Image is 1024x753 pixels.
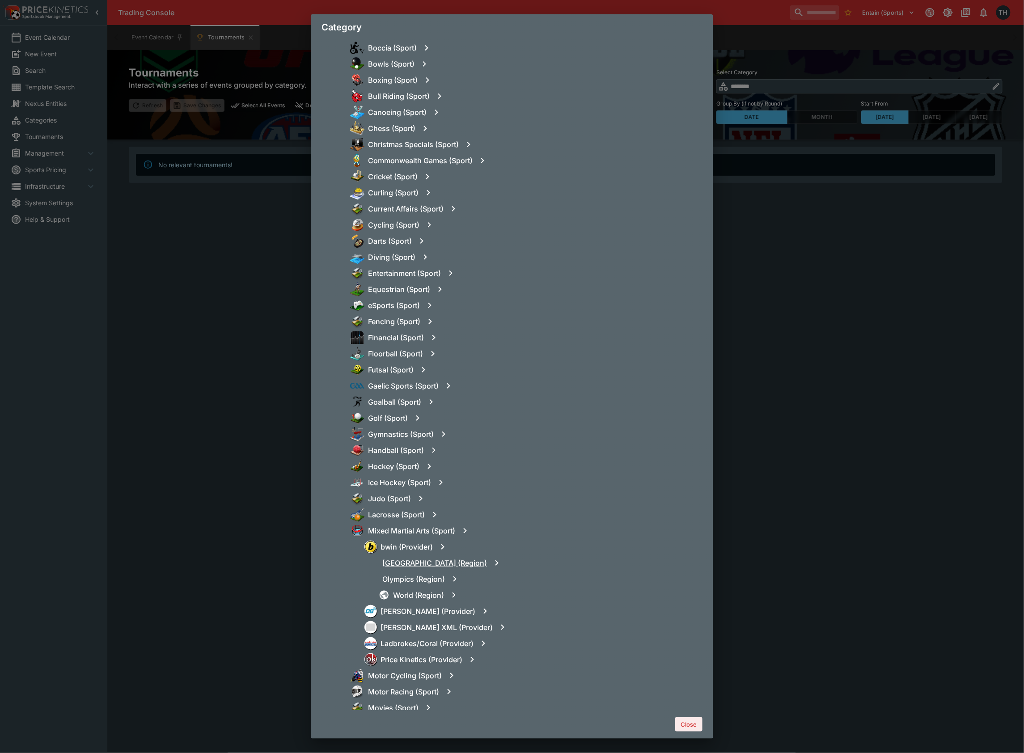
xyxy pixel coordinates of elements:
[368,446,424,455] h6: Handball (Sport)
[368,108,427,117] h6: Canoeing (Sport)
[368,462,419,471] h6: Hockey (Sport)
[350,153,364,168] img: commonwealth_games.png
[368,92,430,101] h6: Bull Riding (Sport)
[368,76,418,85] h6: Boxing (Sport)
[350,314,364,329] img: other.png
[365,654,377,665] img: pricekinetics.png
[368,398,421,407] h6: Goalball (Sport)
[368,140,459,149] h6: Christmas Specials (Sport)
[381,607,475,616] h6: [PERSON_NAME] (Provider)
[350,250,364,264] img: diving.png
[368,59,415,69] h6: Bowls (Sport)
[368,237,412,246] h6: Darts (Sport)
[350,202,364,216] img: other.png
[350,701,364,715] img: other.png
[350,379,364,393] img: gaelic_sports.png
[368,188,419,198] h6: Curling (Sport)
[365,605,377,617] img: donbest.png
[365,640,377,646] img: ladbrokescoral.png
[364,621,377,634] div: Don Best XML
[381,639,474,648] h6: Ladbrokes/Coral (Provider)
[364,653,377,666] div: Price Kinetics
[350,41,364,55] img: boccia.png
[368,333,424,343] h6: Financial (Sport)
[368,349,423,359] h6: Floorball (Sport)
[350,459,364,474] img: hockey.png
[350,491,364,506] img: other.png
[368,687,439,697] h6: Motor Racing (Sport)
[368,172,418,182] h6: Cricket (Sport)
[368,301,420,310] h6: eSports (Sport)
[350,443,364,457] img: handball.png
[368,671,442,681] h6: Motor Cycling (Sport)
[368,703,419,713] h6: Movies (Sport)
[368,220,419,230] h6: Cycling (Sport)
[350,330,364,345] img: financial.png
[350,234,364,248] img: darts.png
[368,253,415,262] h6: Diving (Sport)
[381,623,493,632] h6: [PERSON_NAME] XML (Provider)
[368,526,455,536] h6: Mixed Martial Arts (Sport)
[350,218,364,232] img: cycling.png
[311,14,713,40] div: Category
[350,105,364,119] img: canoeing.png
[365,541,377,553] img: bwin.png
[350,347,364,361] img: floorball.png
[365,622,377,633] img: other.png
[381,542,433,552] h6: bwin (Provider)
[350,685,364,699] img: motorracing.png
[368,365,414,375] h6: Futsal (Sport)
[350,668,364,683] img: motorcycle.png
[350,363,364,377] img: futsal.png
[350,411,364,425] img: golf.png
[350,298,364,313] img: esports.png
[368,124,415,133] h6: Chess (Sport)
[368,430,434,439] h6: Gymnastics (Sport)
[368,204,444,214] h6: Current Affairs (Sport)
[350,524,364,538] img: mma.png
[382,575,445,584] h6: Olympics (Region)
[350,395,364,409] img: goalball.png
[368,156,473,165] h6: Commonwealth Games (Sport)
[368,43,417,53] h6: Boccia (Sport)
[350,73,364,87] img: boxing.png
[368,478,431,487] h6: Ice Hockey (Sport)
[350,121,364,135] img: chess.png
[382,558,487,568] h6: [GEOGRAPHIC_DATA] (Region)
[364,605,377,618] div: Don Best
[368,317,420,326] h6: Fencing (Sport)
[350,57,364,71] img: bowls.png
[368,285,430,294] h6: Equestrian (Sport)
[675,717,702,732] button: Close
[350,137,364,152] img: specials.png
[368,510,425,520] h6: Lacrosse (Sport)
[350,508,364,522] img: lacrosse.png
[368,269,441,278] h6: Entertainment (Sport)
[350,169,364,184] img: cricket.png
[368,494,411,503] h6: Judo (Sport)
[350,186,364,200] img: curling.png
[350,427,364,441] img: gymnastics.png
[350,475,364,490] img: ice_hockey.png
[364,637,377,650] div: Ladbrokes/Coral
[350,266,364,280] img: other.png
[350,282,364,296] img: equestrian.png
[350,89,364,103] img: bull_riding.png
[368,414,408,423] h6: Golf (Sport)
[381,655,462,664] h6: Price Kinetics (Provider)
[364,541,377,553] div: bwin
[393,591,444,600] h6: World (Region)
[368,381,439,391] h6: Gaelic Sports (Sport)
